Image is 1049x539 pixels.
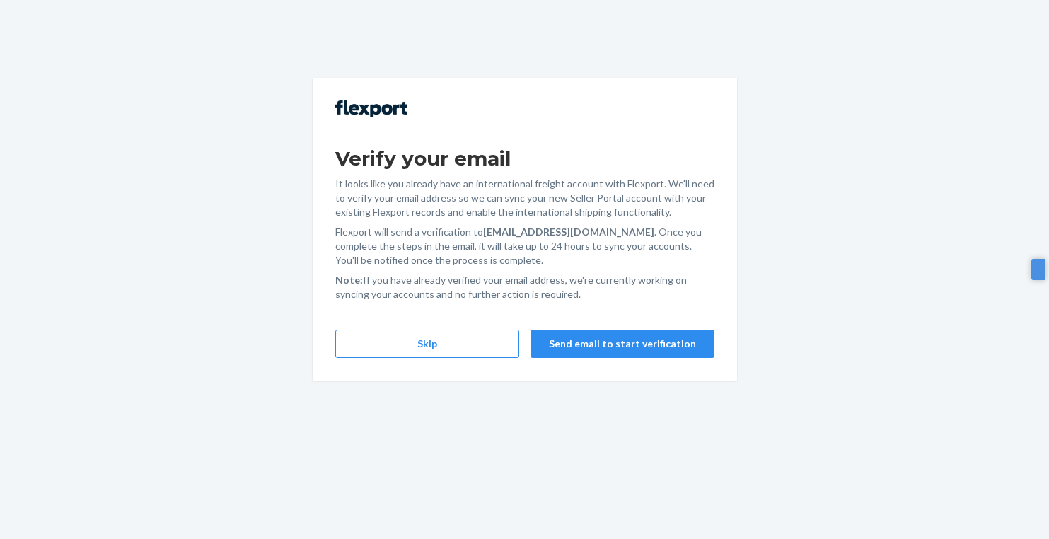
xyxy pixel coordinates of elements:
[531,330,714,358] button: Send email to start verification
[335,330,519,358] button: Skip
[335,100,407,117] img: Flexport logo
[335,225,714,267] p: Flexport will send a verification to . Once you complete the steps in the email, it will take up ...
[483,226,654,238] strong: [EMAIL_ADDRESS][DOMAIN_NAME]
[335,146,714,171] h1: Verify your email
[335,274,363,286] strong: Note:
[335,273,714,301] p: If you have already verified your email address, we're currently working on syncing your accounts...
[335,177,714,219] p: It looks like you already have an international freight account with Flexport. We'll need to veri...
